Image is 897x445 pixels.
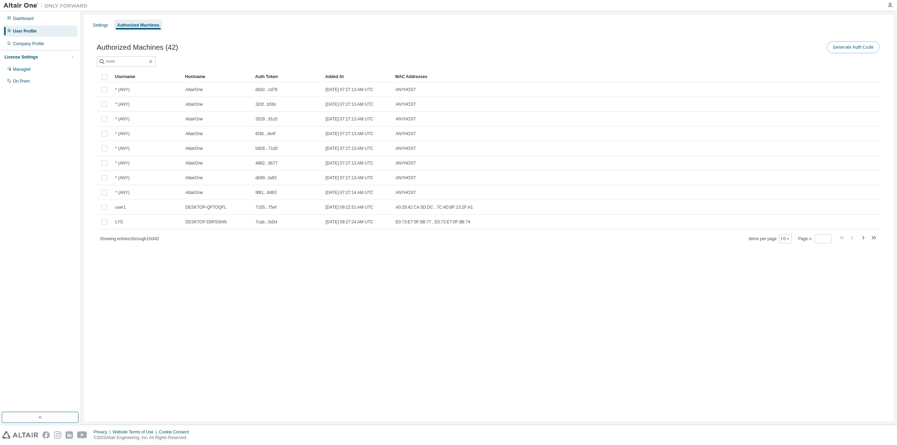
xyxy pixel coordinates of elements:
[185,102,203,107] span: AltairOne
[185,116,203,122] span: AltairOne
[97,43,178,51] span: Authorized Machines (42)
[54,431,61,439] img: instagram.svg
[185,71,249,82] div: Hostname
[185,219,227,225] span: DESKTOP-D0PSSHN
[326,116,374,122] span: [DATE] 07:27:13 AM UTC
[395,71,807,82] div: MAC Addresses
[396,102,416,107] span: ANYHOST
[396,131,416,137] span: ANYHOST
[66,431,73,439] img: linkedin.svg
[185,87,203,92] span: AltairOne
[326,160,374,166] span: [DATE] 07:27:13 AM UTC
[185,146,203,151] span: AltairOne
[326,204,374,210] span: [DATE] 09:22:51 AM UTC
[255,160,278,166] span: 4882...6677
[255,219,278,225] span: 7cab...0d34
[396,190,416,195] span: ANYHOST
[326,190,374,195] span: [DATE] 07:27:14 AM UTC
[94,435,193,441] p: © 2025 Altair Engineering, Inc. All Rights Reserved.
[13,16,34,21] div: Dashboard
[93,22,108,28] div: Settings
[115,102,130,107] span: * (ANY)
[42,431,50,439] img: facebook.svg
[13,67,30,72] div: Managed
[185,204,227,210] span: DESKTOP-QFTOQFL
[255,87,278,92] span: d6d2...cd78
[115,204,126,210] span: user1
[396,146,416,151] span: ANYHOST
[115,131,130,137] span: * (ANY)
[115,175,130,181] span: * (ANY)
[255,190,276,195] span: 9f81...8d63
[115,160,130,166] span: * (ANY)
[115,219,123,225] span: LYS
[396,87,416,92] span: ANYHOST
[749,234,792,243] span: Items per page
[100,236,159,241] span: Showing entries 1 through 10 of 42
[827,41,879,53] button: Generate Auth Code
[396,175,416,181] span: ANYHOST
[5,54,38,60] div: License Settings
[326,219,374,225] span: [DATE] 09:27:24 AM UTC
[326,87,374,92] span: [DATE] 07:27:13 AM UTC
[255,102,276,107] span: 323f...b59c
[159,429,193,435] div: Cookie Consent
[13,78,30,84] div: On Prem
[77,431,87,439] img: youtube.svg
[2,431,38,439] img: altair_logo.svg
[115,190,130,195] span: * (ANY)
[781,236,790,242] button: 10
[94,429,112,435] div: Privacy
[798,234,831,243] span: Page n.
[326,146,374,151] span: [DATE] 07:27:13 AM UTC
[325,71,390,82] div: Added At
[185,190,203,195] span: AltairOne
[396,116,416,122] span: ANYHOST
[255,204,276,210] span: 7105...75ef
[326,131,374,137] span: [DATE] 07:27:13 AM UTC
[326,175,374,181] span: [DATE] 07:27:13 AM UTC
[255,146,278,151] span: b928...71d0
[115,146,130,151] span: * (ANY)
[13,41,44,47] div: Company Profile
[117,22,159,28] div: Authorized Machines
[185,160,203,166] span: AltairOne
[396,160,416,166] span: ANYHOST
[112,429,159,435] div: Website Terms of Use
[326,102,374,107] span: [DATE] 07:27:13 AM UTC
[255,116,278,122] span: 3529...91c0
[255,71,320,82] div: Auth Token
[115,71,179,82] div: Username
[396,204,473,210] span: A0:29:42:CA:5D:DC , 7C:4D:8F:13:2F:A1
[255,131,275,137] span: 6f36...3e4f
[115,87,130,92] span: * (ANY)
[115,116,130,122] span: * (ANY)
[396,219,470,225] span: E0:73:E7:0F:9B:77 , E0:73:E7:0F:9B:74
[4,2,91,9] img: Altair One
[13,28,36,34] div: User Profile
[185,175,203,181] span: AltairOne
[255,175,276,181] span: db99...bdf3
[185,131,203,137] span: AltairOne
